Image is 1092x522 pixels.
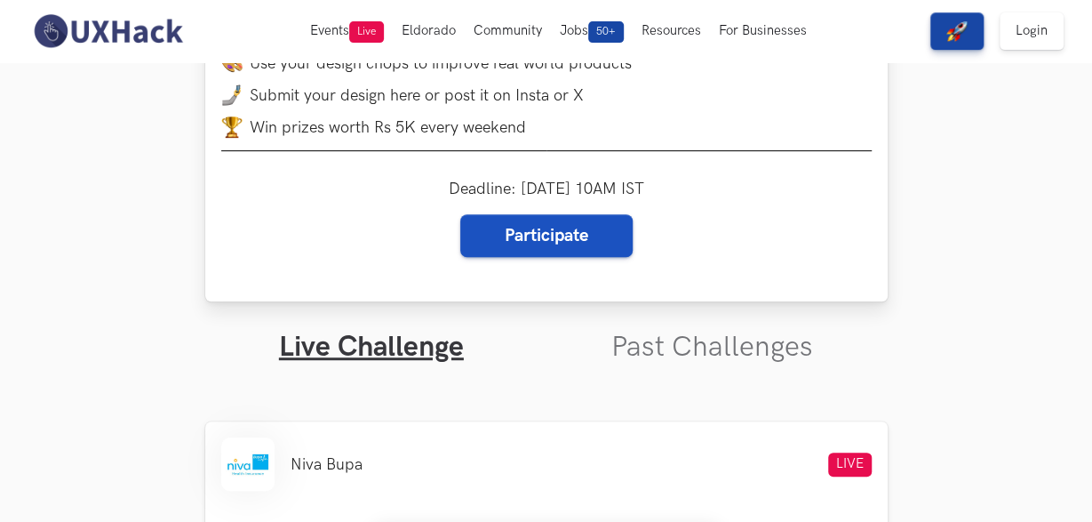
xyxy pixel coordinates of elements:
[946,20,968,42] img: rocket
[291,455,363,474] li: Niva Bupa
[588,21,624,43] span: 50+
[28,12,187,50] img: UXHack-logo.png
[221,116,872,138] li: Win prizes worth Rs 5K every weekend
[250,86,584,105] span: Submit your design here or post it on Insta or X
[279,330,464,365] a: Live Challenge
[828,453,872,477] span: LIVE
[349,21,384,43] span: Live
[221,116,243,138] img: trophy.png
[221,52,243,74] img: palette.png
[1000,12,1064,50] a: Login
[205,301,888,365] ul: Tabs Interface
[221,52,872,74] li: Use your design chops to improve real world products
[449,180,644,257] div: Deadline: [DATE] 10AM IST
[221,84,243,106] img: mobile-in-hand.png
[460,214,633,257] a: Participate
[611,330,813,365] a: Past Challenges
